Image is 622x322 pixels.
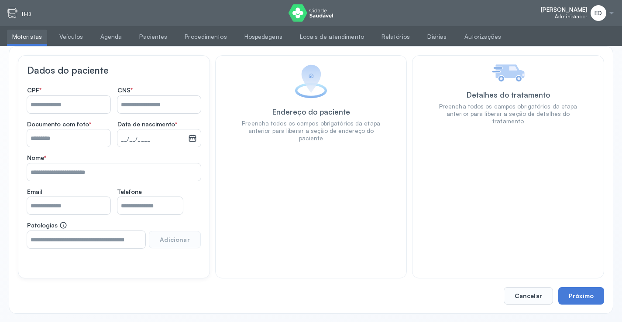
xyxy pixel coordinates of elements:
span: CPF [27,86,41,94]
a: Agenda [95,30,127,44]
span: Documento com foto [27,120,91,128]
button: Cancelar [504,287,553,305]
button: Adicionar [149,231,200,248]
h3: Dados do paciente [27,64,201,76]
span: CNS [117,86,133,94]
div: Detalhes do tratamento [467,90,550,99]
a: Hospedagens [239,30,288,44]
span: ED [595,10,602,17]
a: Pacientes [134,30,172,44]
span: Data de nascimento [117,120,177,128]
span: Email [27,188,42,196]
span: Telefone [117,188,142,196]
img: Imagem de Endereço do paciente [295,64,327,98]
a: Procedimentos [179,30,232,44]
span: Nome [27,154,46,162]
a: Veículos [54,30,88,44]
span: [PERSON_NAME] [541,6,587,14]
span: Patologias [27,221,67,229]
img: Imagem de Detalhes do tratamento [492,64,525,81]
div: Endereço do paciente [272,107,350,116]
small: __/__/____ [121,135,185,144]
img: tfd.svg [7,8,17,18]
a: Motoristas [7,30,47,44]
a: Autorizações [459,30,506,44]
a: Diárias [422,30,452,44]
span: Administrador [555,14,587,20]
p: TFD [21,10,31,18]
a: Relatórios [376,30,415,44]
a: Locais de atendimento [295,30,369,44]
div: Preencha todos os campos obrigatórios da etapa anterior para liberar a seção de endereço do paciente [242,120,381,142]
div: Preencha todos os campos obrigatórios da etapa anterior para liberar a seção de detalhes do trata... [439,103,577,125]
button: Próximo [558,287,604,305]
img: logo do Cidade Saudável [289,4,333,22]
